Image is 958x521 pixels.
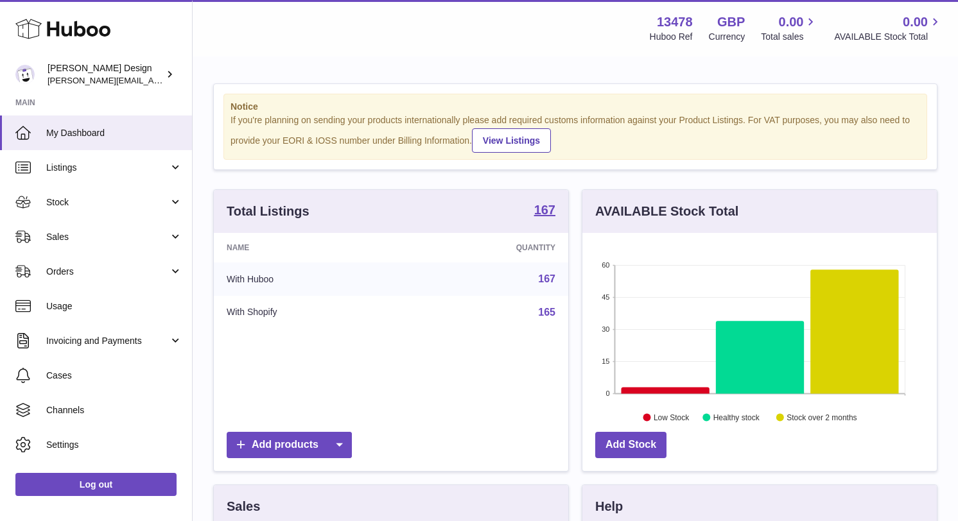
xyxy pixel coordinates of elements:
span: Cases [46,370,182,382]
span: Settings [46,439,182,451]
text: Low Stock [654,413,690,422]
a: Log out [15,473,177,496]
a: Add products [227,432,352,458]
div: [PERSON_NAME] Design [48,62,163,87]
span: My Dashboard [46,127,182,139]
text: 15 [602,357,609,365]
strong: 13478 [657,13,693,31]
span: Invoicing and Payments [46,335,169,347]
div: Currency [709,31,745,43]
span: [PERSON_NAME][EMAIL_ADDRESS][PERSON_NAME][DOMAIN_NAME] [48,75,326,85]
div: Huboo Ref [650,31,693,43]
h3: Total Listings [227,203,309,220]
th: Quantity [405,233,568,262]
a: 165 [538,307,555,318]
a: 0.00 AVAILABLE Stock Total [834,13,943,43]
text: Stock over 2 months [787,413,857,422]
text: 45 [602,293,609,301]
span: Sales [46,231,169,243]
h3: Sales [227,498,260,515]
strong: 167 [534,203,555,216]
span: Channels [46,404,182,416]
span: AVAILABLE Stock Total [834,31,943,43]
th: Name [214,233,405,262]
a: 167 [534,203,555,219]
text: 60 [602,261,609,269]
span: Listings [46,162,169,174]
a: 0.00 Total sales [761,13,818,43]
h3: Help [595,498,623,515]
span: 0.00 [903,13,928,31]
text: 30 [602,325,609,333]
a: Add Stock [595,432,666,458]
text: 0 [605,389,609,397]
div: If you're planning on sending your products internationally please add required customs informati... [231,114,920,153]
span: Stock [46,196,169,209]
td: With Huboo [214,262,405,296]
span: Orders [46,266,169,278]
strong: GBP [717,13,745,31]
span: Total sales [761,31,818,43]
td: With Shopify [214,296,405,329]
text: Healthy stock [713,413,760,422]
span: Usage [46,300,182,312]
img: madeleine.mcindoe@gmail.com [15,65,35,84]
strong: Notice [231,101,920,113]
a: 167 [538,273,555,284]
a: View Listings [472,128,551,153]
span: 0.00 [779,13,804,31]
h3: AVAILABLE Stock Total [595,203,738,220]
